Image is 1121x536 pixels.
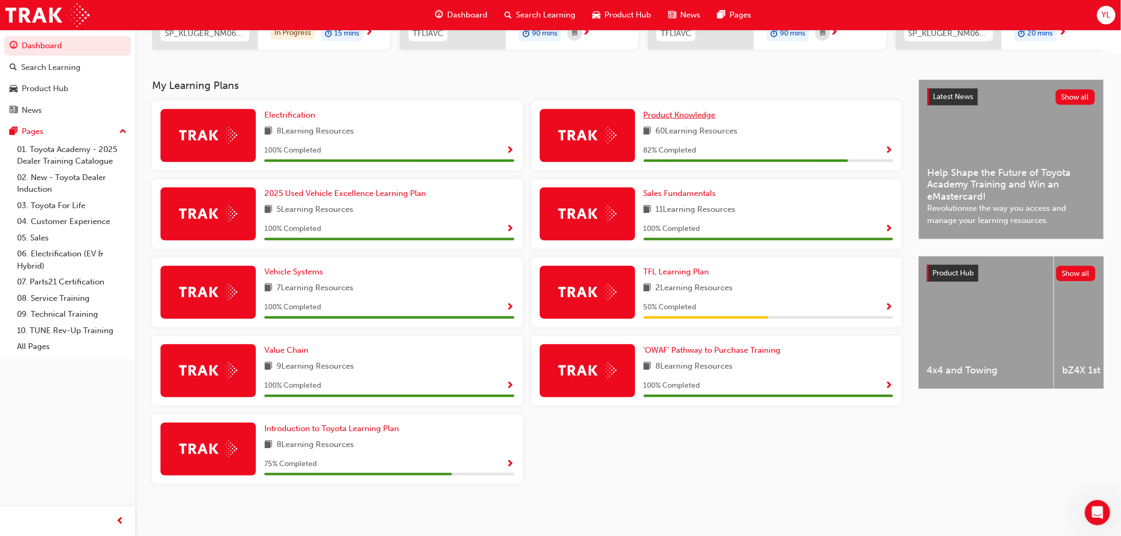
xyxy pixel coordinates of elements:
[13,323,131,339] a: 10. TUNE Rev-Up Training
[644,109,720,121] a: Product Knowledge
[325,27,332,41] span: duration-icon
[730,9,752,21] span: Pages
[770,27,778,41] span: duration-icon
[506,301,514,314] button: Show Progress
[179,284,237,300] img: Trak
[179,362,237,379] img: Trak
[656,203,736,217] span: 11 Learning Resources
[264,187,430,200] a: 2025 Used Vehicle Excellence Learning Plan
[644,266,714,278] a: TFL Learning Plan
[10,84,17,94] span: car-icon
[271,26,315,40] div: In Progress
[532,28,557,40] span: 90 mins
[264,267,323,276] span: Vehicle Systems
[558,284,617,300] img: Trak
[334,28,359,40] span: 15 mins
[496,4,584,26] a: search-iconSearch Learning
[558,127,617,144] img: Trak
[644,282,652,295] span: book-icon
[919,79,1104,239] a: Latest NewsShow allHelp Shape the Future of Toyota Academy Training and Win an eMastercard!Revolu...
[152,79,902,92] h3: My Learning Plans
[506,381,514,391] span: Show Progress
[264,423,403,435] a: Introduction to Toyota Learning Plan
[264,282,272,295] span: book-icon
[264,424,399,433] span: Introduction to Toyota Learning Plan
[13,169,131,198] a: 02. New - Toyota Dealer Induction
[365,28,373,38] span: next-icon
[13,246,131,274] a: 06. Electrification (EV & Hybrid)
[165,28,245,40] span: SP_KLUGER_NM0621_EL01
[264,345,308,355] span: Value Chain
[506,460,514,469] span: Show Progress
[448,9,488,21] span: Dashboard
[277,360,354,373] span: 9 Learning Resources
[644,203,652,217] span: book-icon
[264,110,315,120] span: Electrification
[1097,6,1116,24] button: YL
[656,282,733,295] span: 2 Learning Resources
[1018,27,1026,41] span: duration-icon
[10,41,17,51] span: guage-icon
[506,146,514,156] span: Show Progress
[22,126,43,138] div: Pages
[644,267,709,276] span: TFL Learning Plan
[264,145,321,157] span: 100 % Completed
[656,125,738,138] span: 60 Learning Resources
[933,269,974,278] span: Product Hub
[1056,266,1096,281] button: Show all
[264,223,321,235] span: 100 % Completed
[709,4,760,26] a: pages-iconPages
[582,28,590,38] span: next-icon
[885,144,893,157] button: Show Progress
[605,9,652,21] span: Product Hub
[506,379,514,392] button: Show Progress
[10,127,17,137] span: pages-icon
[927,265,1096,282] a: Product HubShow all
[909,28,989,40] span: SP_KLUGER_NM0621_EL02
[885,222,893,236] button: Show Progress
[644,223,700,235] span: 100 % Completed
[928,167,1095,203] span: Help Shape the Future of Toyota Academy Training and Win an eMastercard!
[644,189,716,198] span: Sales Fundamentals
[13,213,131,230] a: 04. Customer Experience
[780,28,805,40] span: 90 mins
[277,282,353,295] span: 7 Learning Resources
[264,109,319,121] a: Electrification
[885,379,893,392] button: Show Progress
[264,301,321,314] span: 100 % Completed
[927,364,1045,377] span: 4x4 and Towing
[264,380,321,392] span: 100 % Completed
[1028,28,1053,40] span: 20 mins
[517,9,576,21] span: Search Learning
[264,189,426,198] span: 2025 Used Vehicle Excellence Learning Plan
[572,27,577,40] span: calendar-icon
[179,206,237,222] img: Trak
[264,266,327,278] a: Vehicle Systems
[644,360,652,373] span: book-icon
[119,125,127,139] span: up-icon
[117,515,124,528] span: prev-icon
[13,306,131,323] a: 09. Technical Training
[681,9,701,21] span: News
[264,360,272,373] span: book-icon
[661,28,691,40] span: TFLIAVC
[13,274,131,290] a: 07. Parts21 Certification
[413,28,443,40] span: TFLIAVC
[10,63,17,73] span: search-icon
[644,145,697,157] span: 82 % Completed
[277,439,354,452] span: 8 Learning Resources
[669,8,677,22] span: news-icon
[1102,9,1111,21] span: YL
[264,458,317,470] span: 75 % Completed
[5,3,90,27] img: Trak
[885,225,893,234] span: Show Progress
[22,83,68,95] div: Product Hub
[820,27,825,40] span: calendar-icon
[264,203,272,217] span: book-icon
[10,106,17,115] span: news-icon
[933,92,974,101] span: Latest News
[919,256,1054,389] a: 4x4 and Towing
[928,88,1095,105] a: Latest NewsShow all
[644,345,781,355] span: 'OWAF' Pathway to Purchase Training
